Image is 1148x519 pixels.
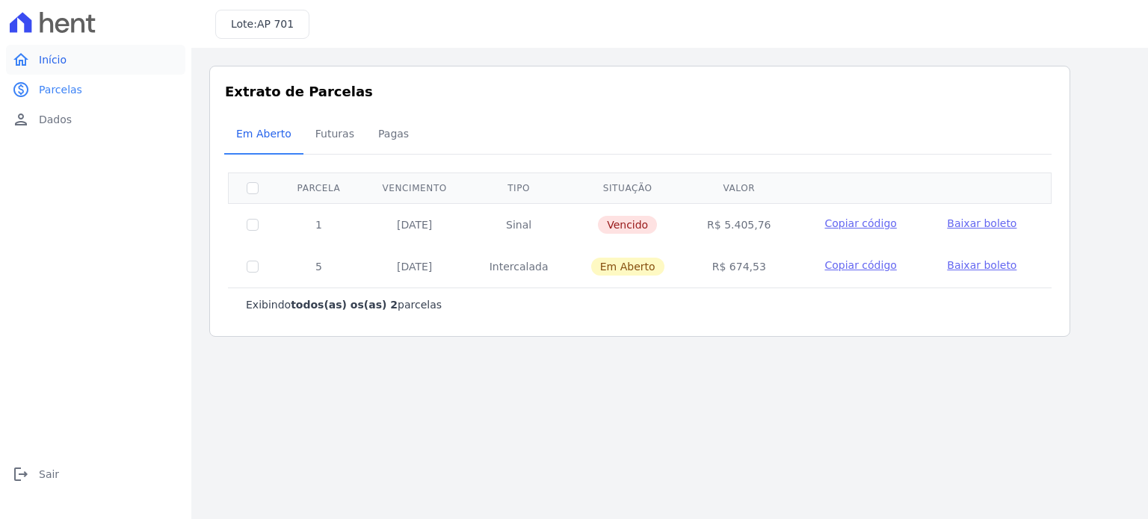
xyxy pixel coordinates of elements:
[361,203,469,246] td: [DATE]
[598,216,657,234] span: Vencido
[686,246,793,288] td: R$ 674,53
[810,258,911,273] button: Copiar código
[12,81,30,99] i: paid
[39,52,67,67] span: Início
[12,111,30,128] i: person
[824,259,896,271] span: Copiar código
[39,467,59,482] span: Sair
[947,258,1016,273] a: Baixar boleto
[810,216,911,231] button: Copiar código
[291,299,398,311] b: todos(as) os(as) 2
[570,173,686,203] th: Situação
[686,173,793,203] th: Valor
[947,216,1016,231] a: Baixar boleto
[39,112,72,127] span: Dados
[257,18,294,30] span: AP 701
[6,75,185,105] a: paidParcelas
[686,203,793,246] td: R$ 5.405,76
[824,217,896,229] span: Copiar código
[468,246,569,288] td: Intercalada
[6,105,185,134] a: personDados
[39,82,82,97] span: Parcelas
[12,465,30,483] i: logout
[306,119,363,149] span: Futuras
[369,119,418,149] span: Pagas
[303,116,366,155] a: Futuras
[947,217,1016,229] span: Baixar boleto
[277,203,361,246] td: 1
[224,116,303,155] a: Em Aberto
[12,51,30,69] i: home
[225,81,1055,102] h3: Extrato de Parcelas
[6,459,185,489] a: logoutSair
[231,16,294,32] h3: Lote:
[361,246,469,288] td: [DATE]
[227,119,300,149] span: Em Aberto
[366,116,421,155] a: Pagas
[468,203,569,246] td: Sinal
[591,258,664,276] span: Em Aberto
[277,173,361,203] th: Parcela
[246,297,442,312] p: Exibindo parcelas
[6,45,185,75] a: homeInício
[277,246,361,288] td: 5
[468,173,569,203] th: Tipo
[361,173,469,203] th: Vencimento
[947,259,1016,271] span: Baixar boleto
